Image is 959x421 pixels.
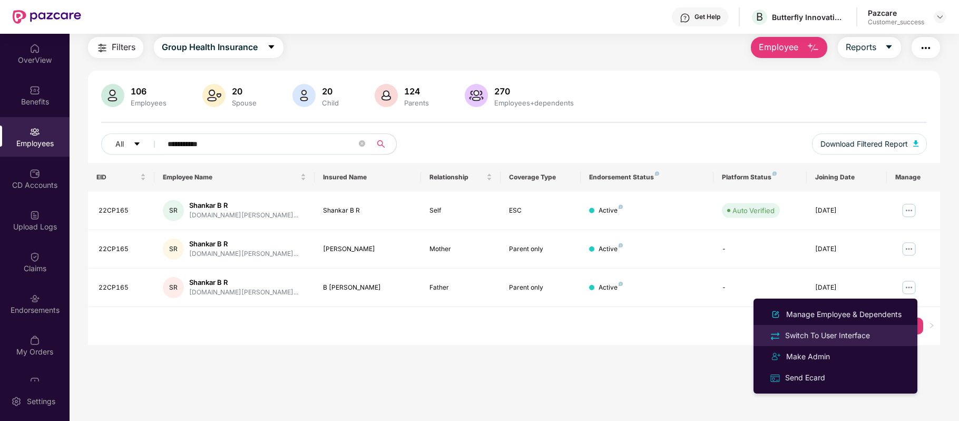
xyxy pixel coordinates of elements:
img: svg+xml;base64,PHN2ZyB4bWxucz0iaHR0cDovL3d3dy53My5vcmcvMjAwMC9zdmciIHdpZHRoPSI4IiBoZWlnaHQ9IjgiIH... [619,282,623,286]
div: Active [599,283,623,293]
div: Active [599,244,623,254]
div: [DOMAIN_NAME][PERSON_NAME]... [189,249,298,259]
div: Shankar B R [189,278,298,288]
span: Relationship [429,173,485,181]
div: Endorsement Status [589,173,706,181]
div: [DOMAIN_NAME][PERSON_NAME]... [189,288,298,298]
div: 20 [320,86,341,97]
div: Parent only [509,283,572,293]
img: svg+xml;base64,PHN2ZyBpZD0iVXBkYXRlZCIgeG1sbnM9Imh0dHA6Ly93d3cudzMub3JnLzIwMDAvc3ZnIiB3aWR0aD0iMj... [30,377,40,387]
th: Relationship [421,163,501,192]
button: Allcaret-down [101,133,165,155]
td: - [713,269,807,307]
div: ESC [509,206,572,216]
div: Employees+dependents [492,99,576,107]
td: - [713,230,807,269]
button: Filters [88,37,143,58]
div: Pazcare [868,8,924,18]
div: 22CP165 [99,206,146,216]
img: svg+xml;base64,PHN2ZyB4bWxucz0iaHR0cDovL3d3dy53My5vcmcvMjAwMC9zdmciIHdpZHRoPSI4IiBoZWlnaHQ9IjgiIH... [655,171,659,176]
div: [DOMAIN_NAME][PERSON_NAME]... [189,211,298,221]
div: Auto Verified [732,205,775,216]
div: Settings [24,396,58,407]
button: Employee [751,37,827,58]
div: SR [163,200,184,221]
button: search [370,133,397,155]
div: [DATE] [815,244,878,254]
img: svg+xml;base64,PHN2ZyB4bWxucz0iaHR0cDovL3d3dy53My5vcmcvMjAwMC9zdmciIHdpZHRoPSIyNCIgaGVpZ2h0PSIyNC... [96,42,109,54]
img: svg+xml;base64,PHN2ZyB4bWxucz0iaHR0cDovL3d3dy53My5vcmcvMjAwMC9zdmciIHhtbG5zOnhsaW5rPSJodHRwOi8vd3... [913,140,918,147]
img: svg+xml;base64,PHN2ZyB4bWxucz0iaHR0cDovL3d3dy53My5vcmcvMjAwMC9zdmciIHhtbG5zOnhsaW5rPSJodHRwOi8vd3... [769,308,782,321]
div: [PERSON_NAME] [323,244,413,254]
div: Make Admin [784,351,832,362]
img: svg+xml;base64,PHN2ZyB4bWxucz0iaHR0cDovL3d3dy53My5vcmcvMjAwMC9zdmciIHhtbG5zOnhsaW5rPSJodHRwOi8vd3... [292,84,316,107]
img: svg+xml;base64,PHN2ZyBpZD0iRW1wbG95ZWVzIiB4bWxucz0iaHR0cDovL3d3dy53My5vcmcvMjAwMC9zdmciIHdpZHRoPS... [30,127,40,137]
div: Butterfly Innovations Private Limited [772,12,846,22]
img: svg+xml;base64,PHN2ZyBpZD0iRW5kb3JzZW1lbnRzIiB4bWxucz0iaHR0cDovL3d3dy53My5vcmcvMjAwMC9zdmciIHdpZH... [30,293,40,304]
img: svg+xml;base64,PHN2ZyBpZD0iVXBsb2FkX0xvZ3MiIGRhdGEtbmFtZT0iVXBsb2FkIExvZ3MiIHhtbG5zPSJodHRwOi8vd3... [30,210,40,221]
button: Download Filtered Report [812,133,927,155]
div: Customer_success [868,18,924,26]
th: Coverage Type [501,163,581,192]
img: svg+xml;base64,PHN2ZyB4bWxucz0iaHR0cDovL3d3dy53My5vcmcvMjAwMC9zdmciIHdpZHRoPSI4IiBoZWlnaHQ9IjgiIH... [619,205,623,209]
img: svg+xml;base64,PHN2ZyB4bWxucz0iaHR0cDovL3d3dy53My5vcmcvMjAwMC9zdmciIHdpZHRoPSIyNCIgaGVpZ2h0PSIyNC... [919,42,932,54]
div: Mother [429,244,493,254]
span: B [756,11,763,23]
th: EID [88,163,154,192]
div: 20 [230,86,259,97]
img: svg+xml;base64,PHN2ZyB4bWxucz0iaHR0cDovL3d3dy53My5vcmcvMjAwMC9zdmciIHdpZHRoPSIyNCIgaGVpZ2h0PSIyNC... [769,330,781,342]
div: [DATE] [815,206,878,216]
th: Joining Date [807,163,887,192]
img: svg+xml;base64,PHN2ZyB4bWxucz0iaHR0cDovL3d3dy53My5vcmcvMjAwMC9zdmciIHhtbG5zOnhsaW5rPSJodHRwOi8vd3... [375,84,398,107]
span: close-circle [359,140,365,147]
button: right [923,318,940,334]
span: All [115,138,124,150]
img: manageButton [901,241,917,257]
div: Parent only [509,244,572,254]
div: Platform Status [722,173,798,181]
img: svg+xml;base64,PHN2ZyBpZD0iTXlfT3JkZXJzIiBkYXRhLW5hbWU9Ik15IE9yZGVycyIgeG1sbnM9Imh0dHA6Ly93d3cudz... [30,335,40,346]
span: right [928,322,935,329]
button: Group Health Insurancecaret-down [154,37,283,58]
span: close-circle [359,139,365,149]
img: svg+xml;base64,PHN2ZyB4bWxucz0iaHR0cDovL3d3dy53My5vcmcvMjAwMC9zdmciIHdpZHRoPSI4IiBoZWlnaHQ9IjgiIH... [619,243,623,247]
img: svg+xml;base64,PHN2ZyBpZD0iRHJvcGRvd24tMzJ4MzIiIHhtbG5zPSJodHRwOi8vd3d3LnczLm9yZy8yMDAwL3N2ZyIgd2... [936,13,944,21]
span: caret-down [133,140,141,149]
img: svg+xml;base64,PHN2ZyB4bWxucz0iaHR0cDovL3d3dy53My5vcmcvMjAwMC9zdmciIHdpZHRoPSI4IiBoZWlnaHQ9IjgiIH... [772,171,777,176]
span: caret-down [267,43,276,52]
img: svg+xml;base64,PHN2ZyB4bWxucz0iaHR0cDovL3d3dy53My5vcmcvMjAwMC9zdmciIHdpZHRoPSIxNiIgaGVpZ2h0PSIxNi... [769,372,781,384]
div: 270 [492,86,576,97]
div: Child [320,99,341,107]
img: svg+xml;base64,PHN2ZyB4bWxucz0iaHR0cDovL3d3dy53My5vcmcvMjAwMC9zdmciIHdpZHRoPSIyNCIgaGVpZ2h0PSIyNC... [769,350,782,363]
div: Get Help [694,13,720,21]
button: Reportscaret-down [838,37,901,58]
th: Employee Name [154,163,314,192]
img: svg+xml;base64,PHN2ZyBpZD0iU2V0dGluZy0yMHgyMCIgeG1sbnM9Imh0dHA6Ly93d3cudzMub3JnLzIwMDAvc3ZnIiB3aW... [11,396,22,407]
div: Parents [402,99,431,107]
div: SR [163,238,184,260]
img: svg+xml;base64,PHN2ZyB4bWxucz0iaHR0cDovL3d3dy53My5vcmcvMjAwMC9zdmciIHhtbG5zOnhsaW5rPSJodHRwOi8vd3... [465,84,488,107]
span: Filters [112,41,135,54]
img: New Pazcare Logo [13,10,81,24]
div: Shankar B R [323,206,413,216]
div: Switch To User Interface [783,330,872,341]
span: Employee [759,41,798,54]
span: Employee Name [163,173,298,181]
img: svg+xml;base64,PHN2ZyBpZD0iSG9tZSIgeG1sbnM9Imh0dHA6Ly93d3cudzMub3JnLzIwMDAvc3ZnIiB3aWR0aD0iMjAiIG... [30,43,40,54]
div: Employees [129,99,169,107]
img: svg+xml;base64,PHN2ZyB4bWxucz0iaHR0cDovL3d3dy53My5vcmcvMjAwMC9zdmciIHhtbG5zOnhsaW5rPSJodHRwOi8vd3... [101,84,124,107]
img: svg+xml;base64,PHN2ZyB4bWxucz0iaHR0cDovL3d3dy53My5vcmcvMjAwMC9zdmciIHhtbG5zOnhsaW5rPSJodHRwOi8vd3... [807,42,819,54]
div: B [PERSON_NAME] [323,283,413,293]
th: Insured Name [315,163,421,192]
div: 106 [129,86,169,97]
span: Reports [846,41,876,54]
img: svg+xml;base64,PHN2ZyB4bWxucz0iaHR0cDovL3d3dy53My5vcmcvMjAwMC9zdmciIHhtbG5zOnhsaW5rPSJodHRwOi8vd3... [202,84,226,107]
div: Self [429,206,493,216]
img: manageButton [901,202,917,219]
div: [DATE] [815,283,878,293]
img: svg+xml;base64,PHN2ZyBpZD0iQmVuZWZpdHMiIHhtbG5zPSJodHRwOi8vd3d3LnczLm9yZy8yMDAwL3N2ZyIgd2lkdGg9Ij... [30,85,40,95]
li: Next Page [923,318,940,334]
div: SR [163,277,184,298]
div: Send Ecard [783,372,827,384]
div: Manage Employee & Dependents [784,309,904,320]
